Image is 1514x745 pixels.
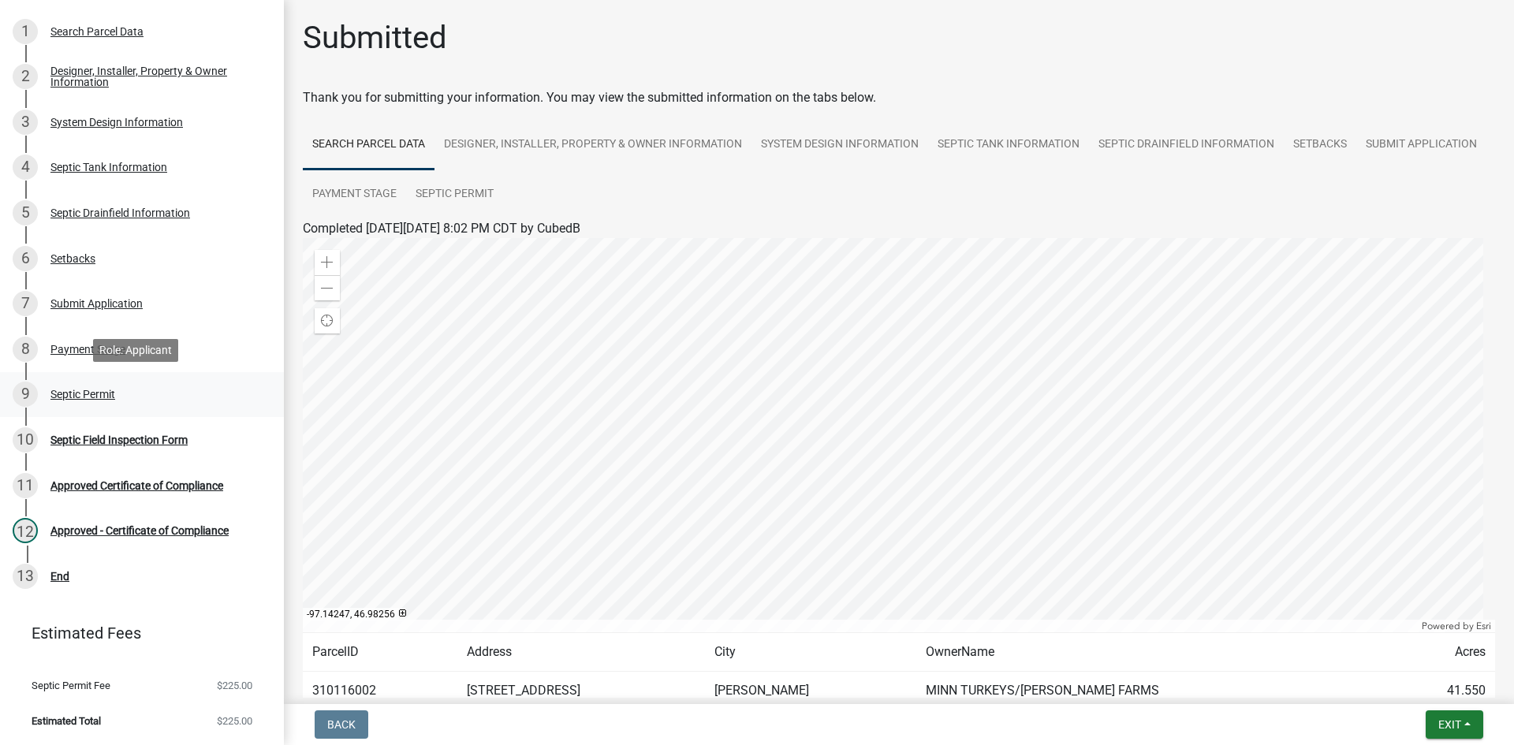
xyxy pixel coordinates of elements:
[13,246,38,271] div: 6
[315,275,340,300] div: Zoom out
[1284,120,1356,170] a: Setbacks
[315,308,340,333] div: Find my location
[457,633,705,672] td: Address
[50,525,229,536] div: Approved - Certificate of Compliance
[916,672,1387,710] td: MINN TURKEYS/[PERSON_NAME] FARMS
[32,680,110,691] span: Septic Permit Fee
[303,633,457,672] td: ParcelID
[50,117,183,128] div: System Design Information
[13,110,38,135] div: 3
[1388,633,1495,672] td: Acres
[303,169,406,220] a: Payment Stage
[13,427,38,453] div: 10
[1089,120,1284,170] a: Septic Drainfield Information
[1388,672,1495,710] td: 41.550
[50,26,144,37] div: Search Parcel Data
[13,518,38,543] div: 12
[457,672,705,710] td: [STREET_ADDRESS]
[50,389,115,400] div: Septic Permit
[13,473,38,498] div: 11
[303,221,580,236] span: Completed [DATE][DATE] 8:02 PM CDT by CubedB
[13,200,38,225] div: 5
[50,162,167,173] div: Septic Tank Information
[50,571,69,582] div: End
[50,434,188,445] div: Septic Field Inspection Form
[50,298,143,309] div: Submit Application
[50,65,259,88] div: Designer, Installer, Property & Owner Information
[303,88,1495,107] div: Thank you for submitting your information. You may view the submitted information on the tabs below.
[217,716,252,726] span: $225.00
[13,382,38,407] div: 9
[13,291,38,316] div: 7
[1476,620,1491,631] a: Esri
[32,716,101,726] span: Estimated Total
[303,672,457,710] td: 310116002
[751,120,928,170] a: System Design Information
[303,120,434,170] a: Search Parcel Data
[1438,718,1461,731] span: Exit
[50,480,223,491] div: Approved Certificate of Compliance
[1356,120,1486,170] a: Submit Application
[13,19,38,44] div: 1
[327,718,356,731] span: Back
[217,680,252,691] span: $225.00
[1418,620,1495,632] div: Powered by
[406,169,503,220] a: Septic Permit
[13,617,259,649] a: Estimated Fees
[13,64,38,89] div: 2
[315,250,340,275] div: Zoom in
[303,19,447,57] h1: Submitted
[315,710,368,739] button: Back
[705,633,917,672] td: City
[916,633,1387,672] td: OwnerName
[13,564,38,589] div: 13
[928,120,1089,170] a: Septic Tank Information
[50,253,95,264] div: Setbacks
[705,672,917,710] td: [PERSON_NAME]
[13,155,38,180] div: 4
[50,344,125,355] div: Payment Stage
[1426,710,1483,739] button: Exit
[434,120,751,170] a: Designer, Installer, Property & Owner Information
[13,337,38,362] div: 8
[93,339,178,362] div: Role: Applicant
[50,207,190,218] div: Septic Drainfield Information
